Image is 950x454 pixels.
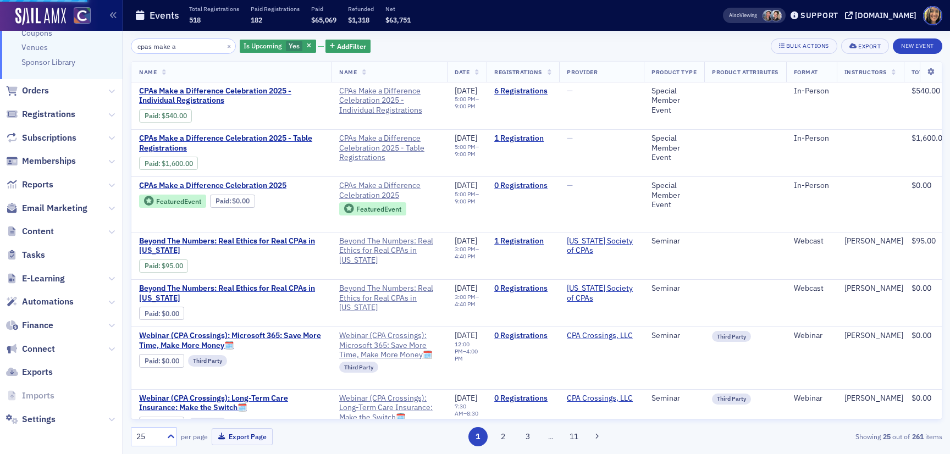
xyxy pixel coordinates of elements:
[6,413,56,425] a: Settings
[22,202,87,214] span: Email Marketing
[771,38,837,54] button: Bulk Actions
[844,394,903,403] a: [PERSON_NAME]
[651,86,697,115] div: Special Member Event
[356,206,401,212] div: Featured Event
[455,341,479,362] div: –
[565,427,584,446] button: 11
[145,357,158,365] a: Paid
[145,309,158,318] a: Paid
[455,347,478,362] time: 4:00 PM
[800,10,838,20] div: Support
[139,157,198,170] div: Paid: 2 - $160000
[455,300,476,308] time: 4:40 PM
[145,309,162,318] span: :
[150,9,179,22] h1: Events
[455,191,479,205] div: –
[844,331,903,341] a: [PERSON_NAME]
[189,5,239,13] p: Total Registrations
[651,68,697,76] span: Product Type
[794,68,818,76] span: Format
[494,331,551,341] a: 0 Registrations
[844,236,903,246] a: [PERSON_NAME]
[567,180,573,190] span: —
[139,354,184,367] div: Paid: 0 - $0
[145,262,162,270] span: :
[786,43,829,49] div: Bulk Actions
[455,143,479,158] div: –
[6,85,49,97] a: Orders
[139,109,192,123] div: Paid: 10 - $54000
[21,28,52,38] a: Coupons
[325,40,371,53] button: AddFilter
[189,15,201,24] span: 518
[162,159,193,168] span: $1,600.00
[567,331,636,341] span: CPA Crossings, LLC
[339,236,439,265] a: Beyond The Numbers: Real Ethics for Real CPAs in [US_STATE]
[21,57,75,67] a: Sponsor Library
[567,394,633,403] a: CPA Crossings, LLC
[494,68,542,76] span: Registrations
[494,134,551,143] a: 1 Registration
[240,40,316,53] div: Yes
[651,236,697,246] div: Seminar
[567,86,573,96] span: —
[494,394,551,403] a: 0 Registrations
[162,112,187,120] span: $540.00
[145,159,158,168] a: Paid
[289,41,300,50] span: Yes
[22,155,76,167] span: Memberships
[22,179,53,191] span: Reports
[244,41,282,50] span: Is Upcoming
[339,86,439,115] span: CPAs Make a Difference Celebration 2025 - Individual Registrations
[455,102,476,110] time: 9:00 PM
[139,86,324,106] span: CPAs Make a Difference Celebration 2025 - Individual Registrations
[844,284,903,294] a: [PERSON_NAME]
[794,236,829,246] div: Webcast
[455,143,476,151] time: 5:00 PM
[494,236,551,246] a: 1 Registration
[493,427,512,446] button: 2
[139,181,324,191] a: CPAs Make a Difference Celebration 2025
[455,180,477,190] span: [DATE]
[455,283,477,293] span: [DATE]
[455,133,477,143] span: [DATE]
[21,42,48,52] a: Venues
[385,5,411,13] p: Net
[6,225,54,237] a: Content
[339,284,439,313] a: Beyond The Numbers: Real Ethics for Real CPAs in [US_STATE]
[22,343,55,355] span: Connect
[845,12,920,19] button: [DOMAIN_NAME]
[794,331,829,341] div: Webinar
[567,236,636,256] span: Colorado Society of CPAs
[348,5,374,13] p: Refunded
[339,68,357,76] span: Name
[339,362,378,373] div: Third Party
[6,155,76,167] a: Memberships
[188,355,227,366] div: Third Party
[15,8,66,25] a: SailAMX
[494,181,551,191] a: 0 Registrations
[162,262,183,270] span: $95.00
[6,343,55,355] a: Connect
[6,249,45,261] a: Tasks
[651,331,697,341] div: Seminar
[22,132,76,144] span: Subscriptions
[156,198,201,204] div: Featured Event
[212,428,273,445] button: Export Page
[251,15,262,24] span: 182
[455,197,476,205] time: 9:00 PM
[339,331,439,360] span: Webinar (CPA Crossings): Microsoft 365: Save More Time, Make More Money🗓️
[145,159,162,168] span: :
[139,134,324,153] a: CPAs Make a Difference Celebration 2025 - Table Registrations
[22,366,53,378] span: Exports
[794,134,829,143] div: In-Person
[567,394,636,403] span: CPA Crossings, LLC
[339,236,439,265] span: Beyond The Numbers: Real Ethics for Real CPAs in Colorado
[912,86,940,96] span: $540.00
[232,197,250,205] span: $0.00
[567,236,636,256] a: [US_STATE] Society of CPAs
[339,181,439,200] a: CPAs Make a Difference Celebration 2025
